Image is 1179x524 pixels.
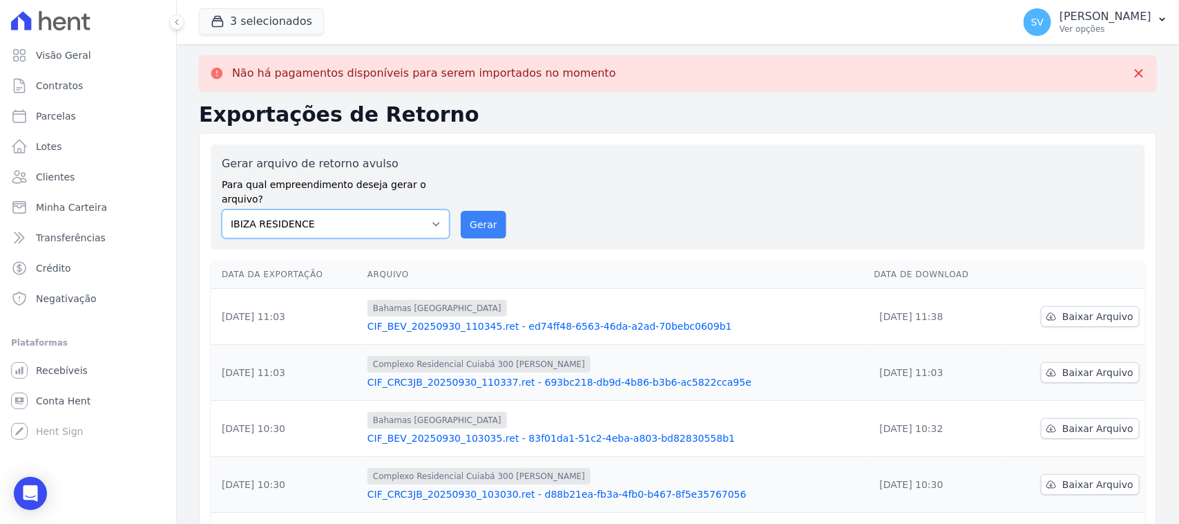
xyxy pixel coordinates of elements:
[869,261,1005,289] th: Data de Download
[6,357,171,384] a: Recebíveis
[869,401,1005,457] td: [DATE] 10:32
[211,261,362,289] th: Data da Exportação
[6,133,171,160] a: Lotes
[36,109,76,123] span: Parcelas
[222,156,450,172] label: Gerar arquivo de retorno avulso
[367,375,863,389] a: CIF_CRC3JB_20250930_110337.ret - 693bc218-db9d-4b86-b3b6-ac5822cca95e
[36,170,75,184] span: Clientes
[367,356,591,373] span: Complexo Residencial Cuiabá 300 [PERSON_NAME]
[6,224,171,252] a: Transferências
[6,285,171,312] a: Negativação
[1060,10,1151,24] p: [PERSON_NAME]
[36,394,90,408] span: Conta Hent
[36,200,107,214] span: Minha Carteira
[367,319,863,333] a: CIF_BEV_20250930_110345.ret - ed74ff48-6563-46da-a2ad-70bebc0609b1
[6,72,171,100] a: Contratos
[11,335,165,351] div: Plataformas
[367,487,863,501] a: CIF_CRC3JB_20250930_103030.ret - d88b21ea-fb3a-4fb0-b467-8f5e35767056
[367,468,591,485] span: Complexo Residencial Cuiabá 300 [PERSON_NAME]
[36,364,88,377] span: Recebíveis
[1013,3,1179,41] button: SV [PERSON_NAME] Ver opções
[1060,24,1151,35] p: Ver opções
[461,211,506,238] button: Gerar
[869,289,1005,345] td: [DATE] 11:38
[36,140,62,153] span: Lotes
[367,412,507,429] span: Bahamas [GEOGRAPHIC_DATA]
[211,289,362,345] td: [DATE] 11:03
[211,457,362,513] td: [DATE] 10:30
[36,48,91,62] span: Visão Geral
[869,345,1005,401] td: [DATE] 11:03
[367,300,507,317] span: Bahamas [GEOGRAPHIC_DATA]
[1062,310,1133,324] span: Baixar Arquivo
[199,8,324,35] button: 3 selecionados
[36,292,97,306] span: Negativação
[6,194,171,221] a: Minha Carteira
[36,79,83,93] span: Contratos
[6,163,171,191] a: Clientes
[362,261,869,289] th: Arquivo
[6,387,171,415] a: Conta Hent
[1041,362,1140,383] a: Baixar Arquivo
[1062,478,1133,492] span: Baixar Arquivo
[232,66,616,80] p: Não há pagamentos disponíveis para serem importados no momento
[1062,422,1133,436] span: Baixar Arquivo
[6,254,171,282] a: Crédito
[6,102,171,130] a: Parcelas
[36,231,106,245] span: Transferências
[1041,306,1140,327] a: Baixar Arquivo
[211,401,362,457] td: [DATE] 10:30
[36,261,71,275] span: Crédito
[1031,17,1044,27] span: SV
[869,457,1005,513] td: [DATE] 10:30
[199,102,1157,127] h2: Exportações de Retorno
[1062,366,1133,380] span: Baixar Arquivo
[14,477,47,510] div: Open Intercom Messenger
[1041,418,1140,439] a: Baixar Arquivo
[222,172,450,207] label: Para qual empreendimento deseja gerar o arquivo?
[211,345,362,401] td: [DATE] 11:03
[367,431,863,445] a: CIF_BEV_20250930_103035.ret - 83f01da1-51c2-4eba-a803-bd82830558b1
[6,41,171,69] a: Visão Geral
[1041,474,1140,495] a: Baixar Arquivo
